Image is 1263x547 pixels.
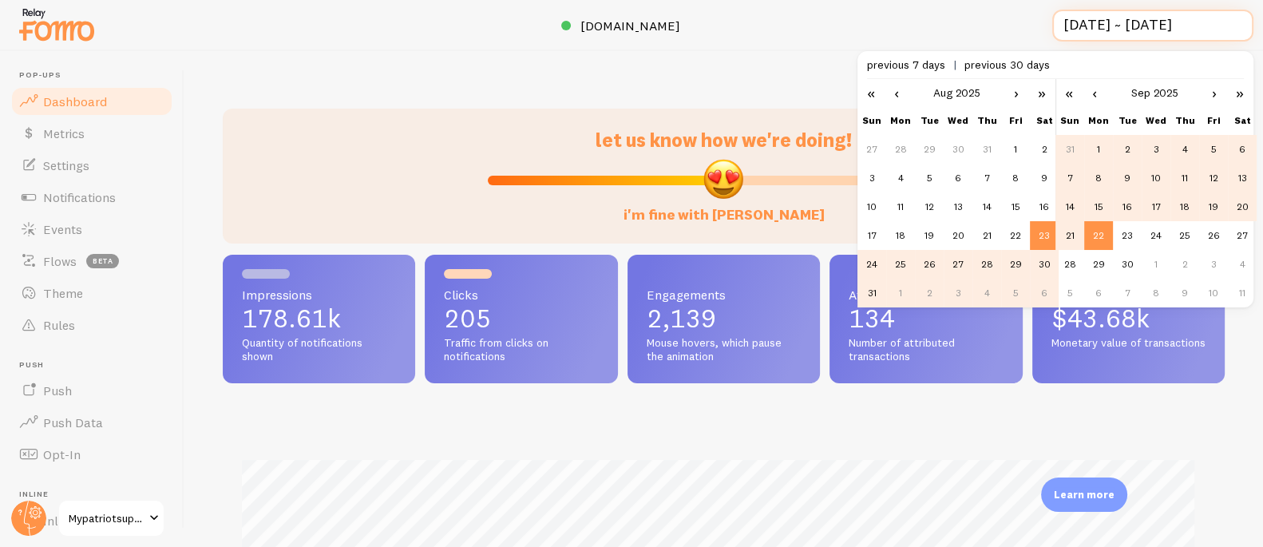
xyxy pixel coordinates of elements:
[886,279,915,307] td: 9/1/2025
[944,106,972,135] th: Wed
[1170,250,1199,279] td: 10/2/2025
[1228,192,1257,221] td: 9/20/2025
[849,306,1003,331] p: 134
[1142,221,1170,250] td: 9/24/2025
[1055,164,1084,192] td: 9/7/2025
[886,135,915,164] td: 7/28/2025
[1202,79,1226,106] a: ›
[17,4,97,45] img: fomo-relay-logo-orange.svg
[972,192,1001,221] td: 8/14/2025
[944,192,972,221] td: 8/13/2025
[956,85,980,100] a: 2025
[43,189,116,205] span: Notifications
[915,221,944,250] td: 8/19/2025
[1228,279,1257,307] td: 10/11/2025
[43,93,107,109] span: Dashboard
[886,192,915,221] td: 8/11/2025
[972,279,1001,307] td: 9/4/2025
[857,135,886,164] td: 7/27/2025
[1051,303,1150,334] span: $43.68k
[1131,85,1150,100] a: Sep
[1113,221,1142,250] td: 9/23/2025
[972,250,1001,279] td: 8/28/2025
[1199,192,1228,221] td: 9/19/2025
[1228,250,1257,279] td: 10/4/2025
[1113,135,1142,164] td: 9/2/2025
[857,279,886,307] td: 8/31/2025
[444,288,598,301] span: Clicks
[1199,135,1228,164] td: 9/5/2025
[886,221,915,250] td: 8/18/2025
[1142,164,1170,192] td: 9/10/2025
[915,135,944,164] td: 7/29/2025
[1055,221,1084,250] td: 9/21/2025
[43,285,83,301] span: Theme
[972,106,1001,135] th: Thu
[944,221,972,250] td: 8/20/2025
[1030,135,1059,164] td: 8/2/2025
[1199,250,1228,279] td: 10/3/2025
[43,446,81,462] span: Opt-In
[19,70,174,81] span: Pop-ups
[647,306,801,331] p: 2,139
[1199,164,1228,192] td: 9/12/2025
[933,85,952,100] a: Aug
[857,164,886,192] td: 8/3/2025
[1001,135,1030,164] td: 8/1/2025
[1051,336,1206,351] span: Monetary value of transactions
[43,253,77,269] span: Flows
[10,438,174,470] a: Opt-In
[444,306,598,331] p: 205
[1142,250,1170,279] td: 10/1/2025
[886,250,915,279] td: 8/25/2025
[10,245,174,277] a: Flows beta
[10,117,174,149] a: Metrics
[1084,164,1113,192] td: 9/8/2025
[1199,279,1228,307] td: 10/10/2025
[1170,106,1199,135] th: Thu
[10,213,174,245] a: Events
[1001,106,1030,135] th: Fri
[1001,192,1030,221] td: 8/15/2025
[1170,164,1199,192] td: 9/11/2025
[1199,221,1228,250] td: 9/26/2025
[1055,250,1084,279] td: 9/28/2025
[886,106,915,135] th: Mon
[857,221,886,250] td: 8/17/2025
[86,254,119,268] span: beta
[43,414,103,430] span: Push Data
[1142,106,1170,135] th: Wed
[915,279,944,307] td: 9/2/2025
[944,279,972,307] td: 9/3/2025
[242,306,396,331] p: 178.61k
[1055,192,1084,221] td: 9/14/2025
[1030,221,1059,250] td: 8/23/2025
[43,383,72,398] span: Push
[242,336,396,364] span: Quantity of notifications shown
[43,317,75,333] span: Rules
[1084,135,1113,164] td: 9/1/2025
[849,288,1003,301] span: Attributions
[867,57,964,72] span: previous 7 days
[19,490,174,500] span: Inline
[915,192,944,221] td: 8/12/2025
[849,336,1003,364] span: Number of attributed transactions
[1113,192,1142,221] td: 9/16/2025
[857,250,886,279] td: 8/24/2025
[1170,221,1199,250] td: 9/25/2025
[242,288,396,301] span: Impressions
[10,149,174,181] a: Settings
[1001,221,1030,250] td: 8/22/2025
[857,106,886,135] th: Sun
[886,164,915,192] td: 8/4/2025
[1170,135,1199,164] td: 9/4/2025
[43,221,82,237] span: Events
[944,250,972,279] td: 8/27/2025
[964,57,1050,72] span: previous 30 days
[944,135,972,164] td: 7/30/2025
[647,336,801,364] span: Mouse hovers, which pause the animation
[43,157,89,173] span: Settings
[857,192,886,221] td: 8/10/2025
[915,164,944,192] td: 8/5/2025
[444,336,598,364] span: Traffic from clicks on notifications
